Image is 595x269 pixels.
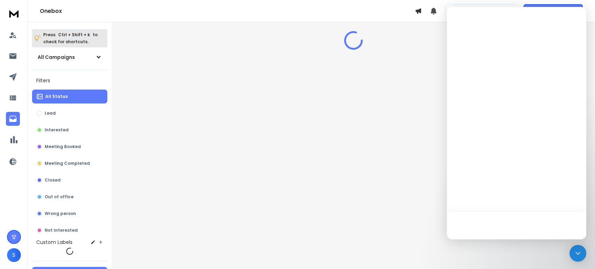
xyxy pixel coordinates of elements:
button: S [7,248,21,262]
h3: Filters [32,76,107,85]
button: Get Free Credits [524,4,583,18]
button: Lead [32,106,107,120]
button: All Status [32,90,107,103]
p: Press to check for shortcuts. [43,31,98,45]
h1: Onebox [40,7,415,15]
button: Meeting Booked [32,140,107,154]
button: Interested [32,123,107,137]
p: Meeting Completed [45,161,90,166]
p: Lead [45,110,56,116]
button: Not Interested [32,223,107,237]
button: All Campaigns [32,50,107,64]
button: Out of office [32,190,107,204]
p: Out of office [45,194,74,200]
p: Interested [45,127,69,133]
button: Closed [32,173,107,187]
h3: Custom Labels [36,239,73,246]
span: Ctrl + Shift + k [57,31,91,39]
button: Wrong person [32,207,107,221]
div: Open Intercom Messenger [570,245,586,262]
p: Closed [45,177,61,183]
img: logo [7,7,21,20]
h1: All Campaigns [38,54,75,61]
p: Not Interested [45,228,78,233]
p: Meeting Booked [45,144,81,149]
p: All Status [45,94,68,99]
button: Meeting Completed [32,156,107,170]
p: Wrong person [45,211,76,216]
